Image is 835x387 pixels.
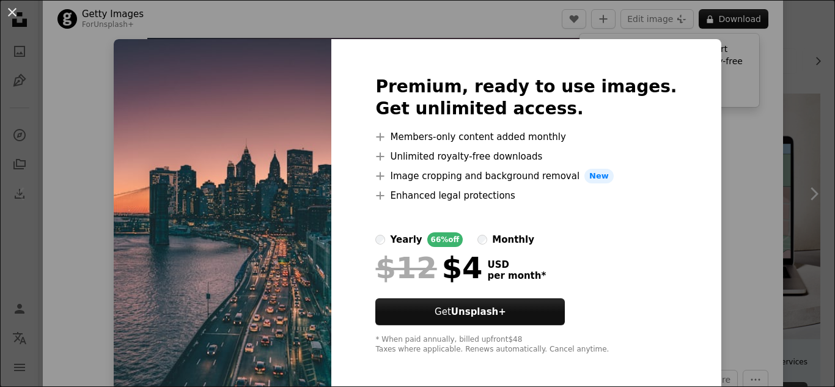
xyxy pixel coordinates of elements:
[427,232,463,247] div: 66% off
[375,76,677,120] h2: Premium, ready to use images. Get unlimited access.
[487,270,546,281] span: per month *
[477,235,487,245] input: monthly
[375,188,677,203] li: Enhanced legal protections
[375,235,385,245] input: yearly66%off
[375,298,565,325] button: GetUnsplash+
[375,149,677,164] li: Unlimited royalty-free downloads
[487,259,546,270] span: USD
[375,335,677,355] div: * When paid annually, billed upfront $48 Taxes where applicable. Renews automatically. Cancel any...
[375,169,677,183] li: Image cropping and background removal
[390,232,422,247] div: yearly
[584,169,614,183] span: New
[375,252,482,284] div: $4
[375,130,677,144] li: Members-only content added monthly
[375,252,436,284] span: $12
[492,232,534,247] div: monthly
[451,306,506,317] strong: Unsplash+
